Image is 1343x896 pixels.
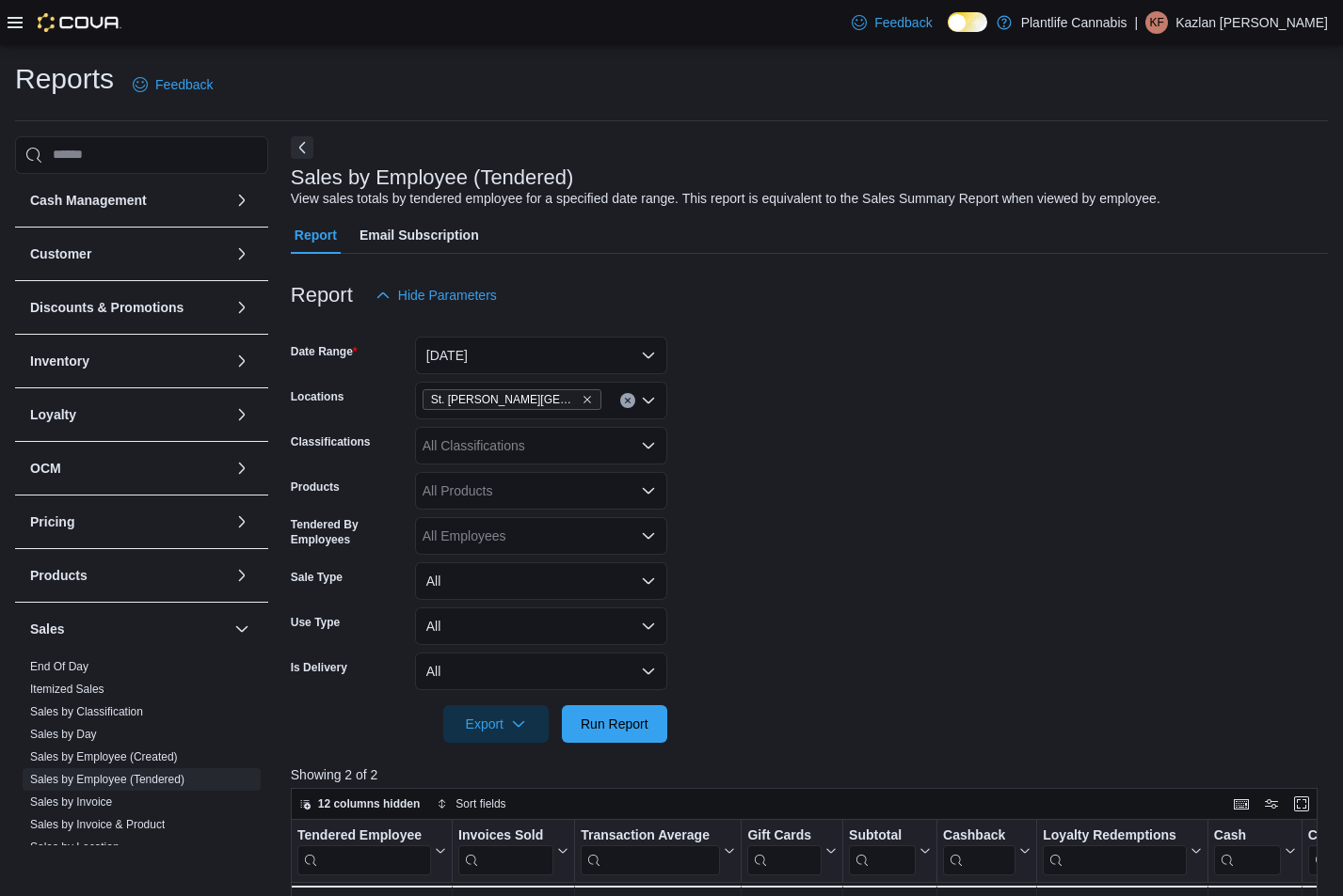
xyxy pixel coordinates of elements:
button: Discounts & Promotions [231,296,253,319]
a: Feedback [125,66,220,103]
button: Pricing [231,511,253,533]
button: All [415,607,667,645]
button: Products [231,564,253,587]
button: Next [291,136,313,159]
span: Sales by Invoice [30,794,112,810]
button: All [415,652,667,690]
span: Sales by Day [30,727,97,742]
div: Gift Cards [747,826,822,844]
span: Email Subscription [360,216,479,254]
button: Transaction Average [581,826,735,874]
label: Classifications [291,434,371,449]
h3: Pricing [30,512,74,531]
h3: Products [30,566,88,585]
div: Loyalty Redemptions [1043,826,1187,874]
span: Hide Parameters [398,286,497,305]
button: OCM [30,459,227,478]
span: St. Albert - Jensen Lakes [423,389,601,410]
label: Use Type [291,615,340,630]
label: Locations [291,389,344,404]
span: Feedback [874,13,932,32]
h1: Reports [15,60,114,98]
button: OCM [231,457,253,479]
span: Sales by Employee (Tendered) [30,772,184,787]
span: Sales by Invoice & Product [30,817,165,832]
span: Export [455,705,537,743]
p: Plantlife Cannabis [1021,11,1127,34]
p: | [1135,11,1139,34]
a: Sales by Employee (Created) [30,750,178,763]
p: Showing 2 of 2 [291,765,1328,784]
h3: Cash Management [30,191,147,210]
div: Loyalty Redemptions [1043,826,1187,844]
label: Products [291,479,340,495]
a: Sales by Day [30,728,97,741]
div: Cash [1214,826,1281,844]
span: Itemized Sales [30,682,104,697]
div: Invoices Sold [458,826,553,874]
div: Cash [1214,826,1281,874]
img: Cova [38,13,121,32]
h3: Sales [30,620,65,638]
button: Products [30,566,227,585]
button: Sort fields [429,793,513,815]
button: 12 columns hidden [292,793,428,815]
h3: OCM [30,459,61,478]
label: Is Delivery [291,660,347,675]
div: Subtotal [849,826,916,844]
button: Cashback [943,826,1031,874]
h3: Report [291,284,353,307]
button: Export [443,705,549,743]
button: Enter fullscreen [1290,793,1313,815]
button: Open list of options [641,393,656,408]
label: Tendered By Employees [291,517,408,547]
span: Sales by Classification [30,704,143,719]
button: Gift Cards [747,826,837,874]
button: Cash [1214,826,1296,874]
div: Transaction Average [581,826,720,844]
h3: Discounts & Promotions [30,298,184,317]
button: Invoices Sold [458,826,568,874]
button: All [415,562,667,600]
button: Discounts & Promotions [30,298,227,317]
p: Kazlan [PERSON_NAME] [1175,11,1328,34]
span: St. [PERSON_NAME][GEOGRAPHIC_DATA] [431,390,578,409]
label: Sale Type [291,570,343,585]
span: Sales by Employee (Created) [30,749,178,764]
span: KF [1149,11,1163,34]
span: Run Report [581,715,648,733]
div: Transaction Average [581,826,720,874]
button: Sales [30,620,227,638]
div: Kazlan Foisy-Lentz [1145,11,1168,34]
h3: Customer [30,244,91,263]
div: Invoices Sold [458,826,553,844]
span: Report [295,216,337,254]
h3: Sales by Employee (Tendered) [291,166,574,189]
span: Sales by Location [30,840,120,855]
div: Cashback [943,826,1015,874]
div: Cashback [943,826,1015,844]
div: Subtotal [849,826,916,874]
h3: Inventory [30,352,89,370]
button: Loyalty Redemptions [1043,826,1202,874]
a: Sales by Invoice [30,795,112,809]
div: Gift Card Sales [747,826,822,874]
span: Feedback [155,75,213,94]
div: View sales totals by tendered employee for a specified date range. This report is equivalent to t... [291,189,1160,209]
button: Remove St. Albert - Jensen Lakes from selection in this group [582,394,593,405]
input: Dark Mode [948,12,987,32]
a: Sales by Location [30,841,120,854]
button: Inventory [231,350,253,372]
span: 12 columns hidden [318,796,421,811]
button: Customer [30,244,227,263]
div: Tendered Employee [297,826,431,874]
button: Hide Parameters [368,276,504,314]
button: Loyalty [30,405,227,424]
a: Sales by Classification [30,705,143,718]
button: Pricing [30,512,227,531]
span: End Of Day [30,659,88,674]
a: Itemized Sales [30,683,104,696]
button: Open list of options [641,438,656,453]
button: Inventory [30,352,227,370]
